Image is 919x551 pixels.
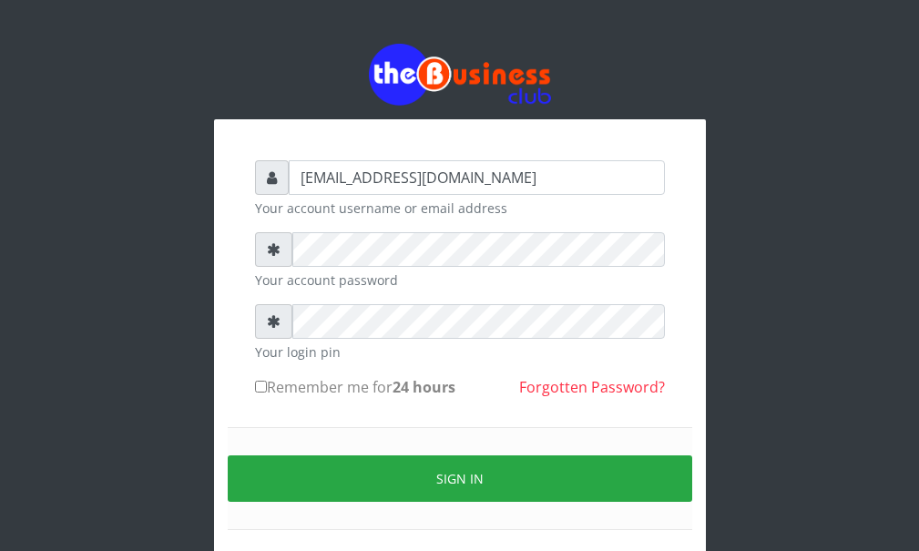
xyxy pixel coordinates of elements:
[255,270,665,290] small: Your account password
[289,160,665,195] input: Username or email address
[228,455,692,502] button: Sign in
[255,199,665,218] small: Your account username or email address
[519,377,665,397] a: Forgotten Password?
[255,376,455,398] label: Remember me for
[255,381,267,393] input: Remember me for24 hours
[393,377,455,397] b: 24 hours
[255,342,665,362] small: Your login pin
